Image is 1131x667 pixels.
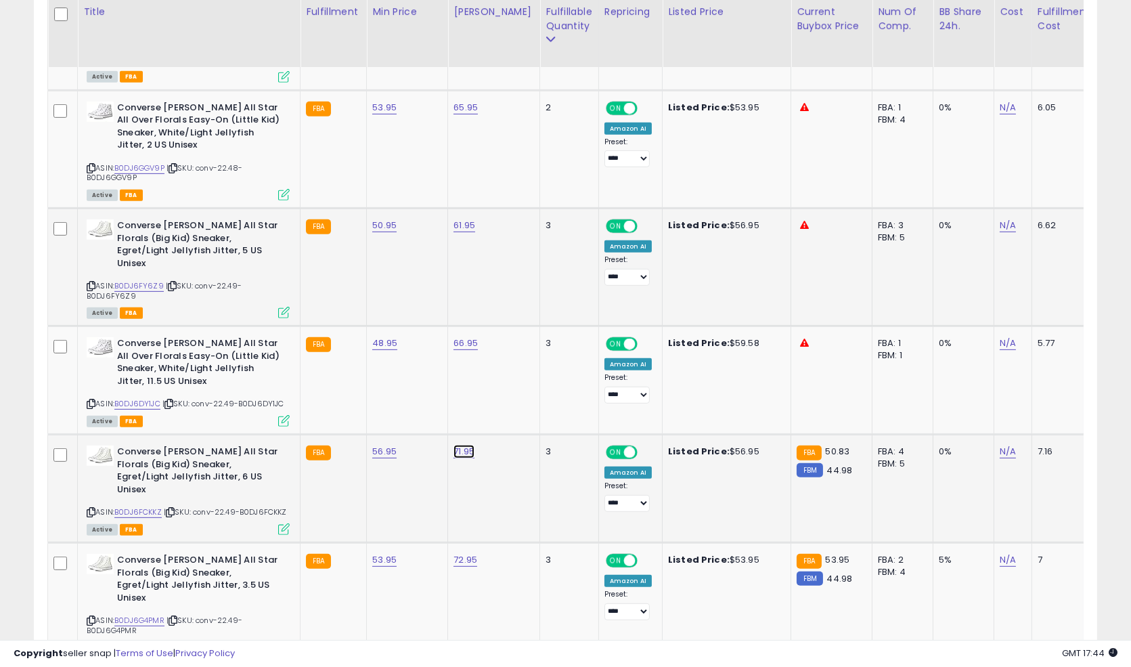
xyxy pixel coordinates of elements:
[878,458,923,470] div: FBM: 5
[635,339,657,350] span: OFF
[939,446,983,458] div: 0%
[604,240,652,253] div: Amazon AI
[1038,554,1085,566] div: 7
[635,555,657,567] span: OFF
[87,219,290,317] div: ASIN:
[87,446,114,466] img: 31ZjSTGRIzL._SL40_.jpg
[668,102,780,114] div: $53.95
[453,219,475,232] a: 61.95
[604,575,652,587] div: Amazon AI
[1038,337,1085,349] div: 5.77
[635,221,657,232] span: OFF
[87,337,114,358] img: 31bCZr1-dUL._SL40_.jpg
[546,219,587,232] div: 3
[306,102,331,116] small: FBA
[607,102,624,114] span: ON
[114,398,160,410] a: B0DJ6DY1JC
[14,647,63,660] strong: Copyright
[453,5,534,19] div: [PERSON_NAME]
[87,280,242,301] span: | SKU: conv-22.49-B0DJ6FY6Z9
[87,102,114,122] img: 31bCZr1-dUL._SL40_.jpg
[372,219,397,232] a: 50.95
[546,102,587,114] div: 2
[604,467,652,479] div: Amazon AI
[83,5,294,19] div: Title
[1000,337,1016,350] a: N/A
[87,307,118,319] span: All listings currently available for purchase on Amazon
[87,190,118,201] span: All listings currently available for purchase on Amazon
[306,5,361,19] div: Fulfillment
[604,590,652,620] div: Preset:
[604,255,652,286] div: Preset:
[117,102,282,155] b: Converse [PERSON_NAME] All Star All Over Florals Easy-On (Little Kid) Sneaker, White/Light Jellyf...
[668,553,730,566] b: Listed Price:
[878,337,923,349] div: FBA: 1
[87,524,118,536] span: All listings currently available for purchase on Amazon
[120,71,143,83] span: FBA
[546,337,587,349] div: 3
[87,163,242,183] span: | SKU: conv-22.48-B0DJ6GGV9P
[797,5,866,33] div: Current Buybox Price
[372,101,397,114] a: 53.95
[306,554,331,569] small: FBA
[114,507,162,518] a: B0DJ6FCKKZ
[635,447,657,458] span: OFF
[453,553,477,567] a: 72.95
[87,554,114,574] img: 31ZjSTGRIzL._SL40_.jpg
[117,219,282,273] b: Converse [PERSON_NAME] All Star Florals (Big Kid) Sneaker, Egret/Light Jellyfish Jitter, 5 US Unisex
[939,102,983,114] div: 0%
[114,163,164,174] a: B0DJ6GGV9P
[604,481,652,512] div: Preset:
[546,5,592,33] div: Fulfillable Quantity
[120,416,143,427] span: FBA
[604,373,652,404] div: Preset:
[878,5,927,33] div: Num of Comp.
[117,446,282,499] b: Converse [PERSON_NAME] All Star Florals (Big Kid) Sneaker, Egret/Light Jellyfish Jitter, 6 US Unisex
[825,553,849,566] span: 53.95
[878,102,923,114] div: FBA: 1
[607,447,624,458] span: ON
[668,337,730,349] b: Listed Price:
[306,446,331,460] small: FBA
[607,339,624,350] span: ON
[372,337,397,350] a: 48.95
[162,398,284,409] span: | SKU: conv-22.49-B0DJ6DY1JC
[1038,446,1085,458] div: 7.16
[14,647,235,660] div: seller snap | |
[372,445,397,458] a: 56.95
[175,647,235,660] a: Privacy Policy
[826,464,852,477] span: 44.98
[878,232,923,244] div: FBM: 5
[878,219,923,232] div: FBA: 3
[116,647,173,660] a: Terms of Use
[668,445,730,458] b: Listed Price:
[1038,102,1085,114] div: 6.05
[878,554,923,566] div: FBA: 2
[1062,647,1117,660] span: 2025-09-17 17:44 GMT
[372,553,397,567] a: 53.95
[114,615,164,626] a: B0DJ6G4PMR
[117,337,282,391] b: Converse [PERSON_NAME] All Star All Over Florals Easy-On (Little Kid) Sneaker, White/Light Jellyf...
[668,101,730,114] b: Listed Price:
[87,416,118,427] span: All listings currently available for purchase on Amazon
[87,446,290,534] div: ASIN:
[87,71,118,83] span: All listings currently available for purchase on Amazon
[164,507,287,517] span: | SKU: conv-22.49-B0DJ6FCKKZ
[604,137,652,168] div: Preset:
[878,566,923,578] div: FBM: 4
[604,123,652,135] div: Amazon AI
[453,445,474,458] a: 71.95
[635,102,657,114] span: OFF
[87,615,242,635] span: | SKU: conv-22.49-B0DJ6G4PMR
[87,219,114,240] img: 31ZjSTGRIzL._SL40_.jpg
[878,446,923,458] div: FBA: 4
[604,5,657,19] div: Repricing
[1038,5,1090,33] div: Fulfillment Cost
[87,337,290,425] div: ASIN:
[120,524,143,536] span: FBA
[826,572,852,585] span: 44.98
[668,446,780,458] div: $56.95
[306,337,331,352] small: FBA
[1000,101,1016,114] a: N/A
[607,221,624,232] span: ON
